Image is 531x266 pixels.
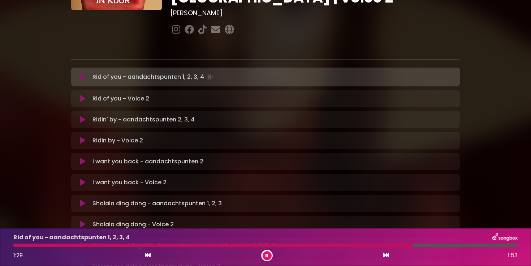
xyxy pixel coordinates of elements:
[204,72,214,82] img: waveform4.gif
[92,72,214,82] p: Rid of you - aandachtspunten 1, 2, 3, 4
[13,233,130,242] p: Rid of you - aandachtspunten 1, 2, 3, 4
[92,178,167,187] p: I want you back - Voice 2
[492,233,518,242] img: songbox-logo-white.png
[92,199,222,208] p: Shalala ding dong - aandachtspunten 1, 2, 3
[170,9,460,17] h3: [PERSON_NAME]
[92,220,174,229] p: Shalala ding dong - Voice 2
[508,251,518,260] span: 1:53
[92,115,195,124] p: Ridin' by - aandachtspunten 2, 3, 4
[92,157,203,166] p: I want you back - aandachtspunten 2
[13,251,23,259] span: 1:29
[92,136,143,145] p: Ridin by - Voice 2
[92,94,149,103] p: Rid of you - Voice 2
